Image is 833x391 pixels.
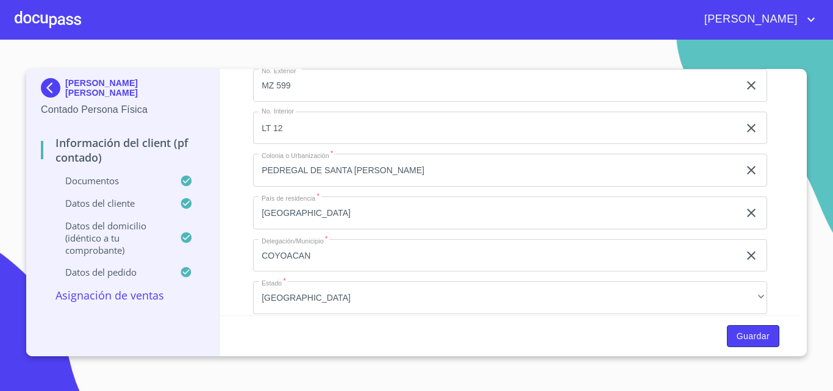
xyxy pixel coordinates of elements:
p: Documentos [41,174,180,187]
p: Datos del pedido [41,266,180,278]
button: account of current user [695,10,818,29]
button: clear input [744,121,759,135]
span: [PERSON_NAME] [695,10,804,29]
span: Guardar [737,329,770,344]
p: Información del Client (PF contado) [41,135,205,165]
div: [GEOGRAPHIC_DATA] [253,281,767,314]
p: Datos del domicilio (idéntico a tu comprobante) [41,220,180,256]
button: clear input [744,206,759,220]
button: clear input [744,78,759,93]
button: clear input [744,163,759,178]
button: Guardar [727,325,779,348]
div: [PERSON_NAME] [PERSON_NAME] [41,78,205,102]
p: Contado Persona Física [41,102,205,117]
p: Datos del cliente [41,197,180,209]
p: Asignación de Ventas [41,288,205,303]
img: Docupass spot blue [41,78,65,98]
p: [PERSON_NAME] [PERSON_NAME] [65,78,205,98]
button: clear input [744,248,759,263]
